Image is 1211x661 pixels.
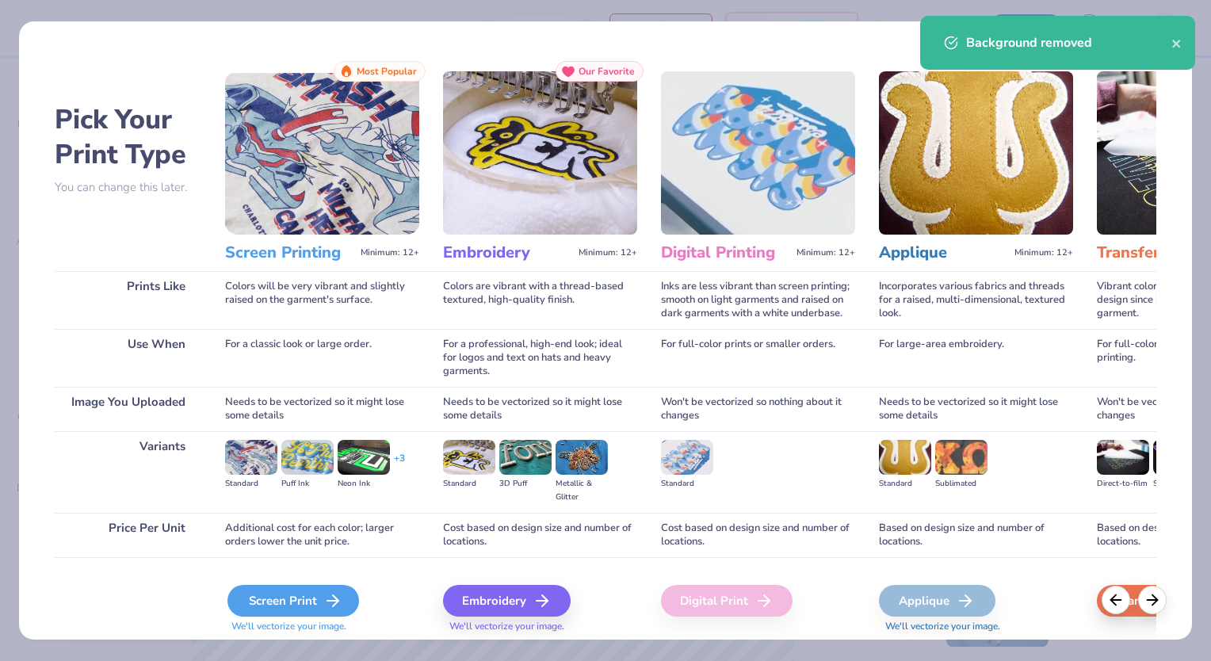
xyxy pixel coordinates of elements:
[1171,33,1182,52] button: close
[879,477,931,491] div: Standard
[55,513,201,557] div: Price Per Unit
[579,66,635,77] span: Our Favorite
[55,387,201,431] div: Image You Uploaded
[797,247,855,258] span: Minimum: 12+
[661,71,855,235] img: Digital Printing
[966,33,1171,52] div: Background removed
[227,585,359,617] div: Screen Print
[225,477,277,491] div: Standard
[879,387,1073,431] div: Needs to be vectorized so it might lose some details
[879,513,1073,557] div: Based on design size and number of locations.
[935,477,988,491] div: Sublimated
[225,243,354,263] h3: Screen Printing
[443,513,637,557] div: Cost based on design size and number of locations.
[879,620,1073,633] span: We'll vectorize your image.
[443,387,637,431] div: Needs to be vectorized so it might lose some details
[1153,477,1205,491] div: Supacolor
[661,243,790,263] h3: Digital Printing
[499,477,552,491] div: 3D Puff
[443,329,637,387] div: For a professional, high-end look; ideal for logos and text on hats and heavy garments.
[225,513,419,557] div: Additional cost for each color; larger orders lower the unit price.
[879,71,1073,235] img: Applique
[225,271,419,329] div: Colors will be very vibrant and slightly raised on the garment's surface.
[225,387,419,431] div: Needs to be vectorized so it might lose some details
[443,271,637,329] div: Colors are vibrant with a thread-based textured, high-quality finish.
[879,585,995,617] div: Applique
[338,477,390,491] div: Neon Ink
[443,71,637,235] img: Embroidery
[55,431,201,513] div: Variants
[556,440,608,475] img: Metallic & Glitter
[443,477,495,491] div: Standard
[879,329,1073,387] div: For large-area embroidery.
[394,452,405,479] div: + 3
[661,387,855,431] div: Won't be vectorized so nothing about it changes
[357,66,417,77] span: Most Popular
[661,513,855,557] div: Cost based on design size and number of locations.
[281,440,334,475] img: Puff Ink
[879,440,931,475] img: Standard
[499,440,552,475] img: 3D Puff
[55,102,201,172] h2: Pick Your Print Type
[1153,440,1205,475] img: Supacolor
[661,585,793,617] div: Digital Print
[443,243,572,263] h3: Embroidery
[443,440,495,475] img: Standard
[55,271,201,329] div: Prints Like
[361,247,419,258] span: Minimum: 12+
[338,440,390,475] img: Neon Ink
[661,329,855,387] div: For full-color prints or smaller orders.
[225,620,419,633] span: We'll vectorize your image.
[443,585,571,617] div: Embroidery
[55,181,201,194] p: You can change this later.
[661,477,713,491] div: Standard
[55,329,201,387] div: Use When
[935,440,988,475] img: Sublimated
[579,247,637,258] span: Minimum: 12+
[281,477,334,491] div: Puff Ink
[879,271,1073,329] div: Incorporates various fabrics and threads for a raised, multi-dimensional, textured look.
[879,243,1008,263] h3: Applique
[225,440,277,475] img: Standard
[225,71,419,235] img: Screen Printing
[556,477,608,504] div: Metallic & Glitter
[661,440,713,475] img: Standard
[225,329,419,387] div: For a classic look or large order.
[661,271,855,329] div: Inks are less vibrant than screen printing; smooth on light garments and raised on dark garments ...
[1097,440,1149,475] img: Direct-to-film
[443,620,637,633] span: We'll vectorize your image.
[1097,477,1149,491] div: Direct-to-film
[1014,247,1073,258] span: Minimum: 12+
